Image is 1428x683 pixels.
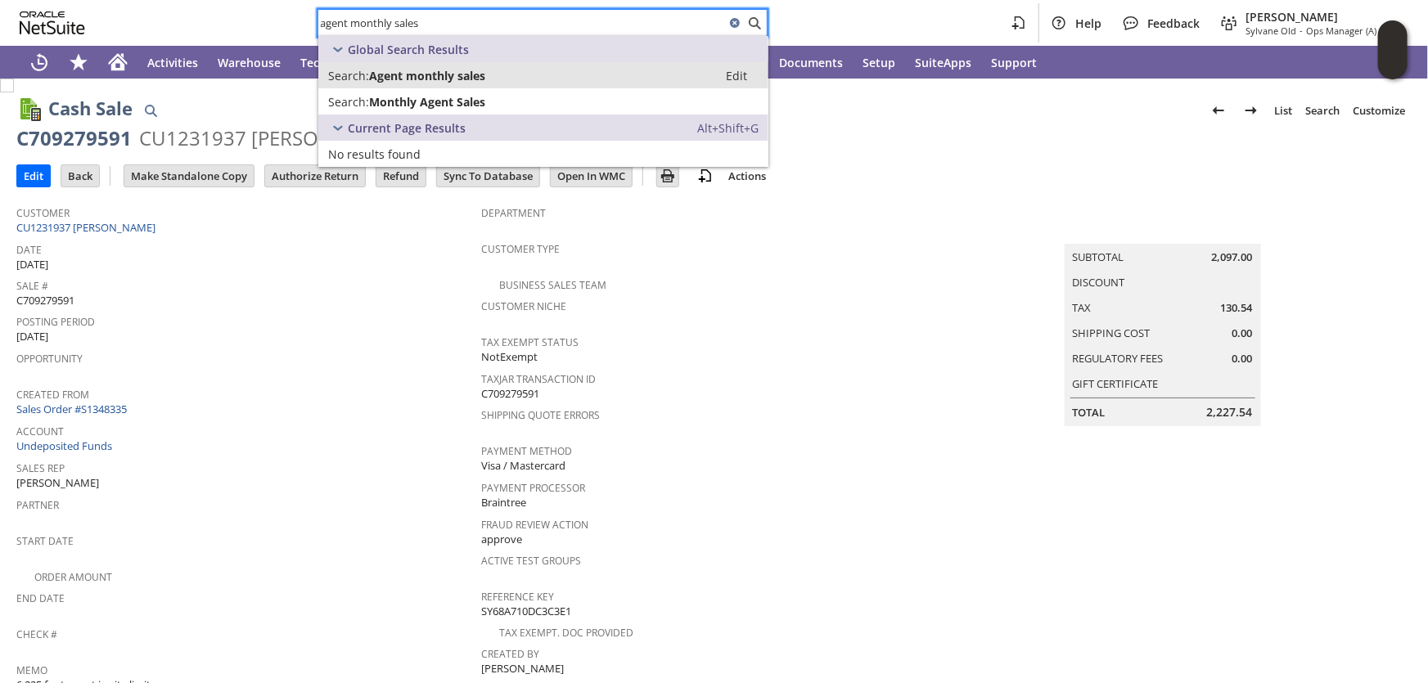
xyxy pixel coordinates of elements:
a: List [1268,97,1299,124]
span: No results found [328,146,421,162]
span: Support [991,55,1037,70]
a: Warehouse [208,46,291,79]
a: Undeposited Funds [16,438,112,453]
span: SuiteApps [915,55,971,70]
span: Help [1075,16,1101,31]
a: Regulatory Fees [1073,351,1164,366]
a: Search:Agent monthly salesEdit: [318,62,768,88]
svg: logo [20,11,85,34]
span: Ops Manager (A) (F2L) [1306,25,1399,37]
span: Oracle Guided Learning Widget. To move around, please hold and drag [1378,51,1408,80]
img: Next [1241,101,1261,120]
a: Customer [16,206,70,220]
a: SuiteApps [905,46,981,79]
iframe: Click here to launch Oracle Guided Learning Help Panel [1378,20,1408,79]
a: End Date [16,591,65,605]
input: Edit [17,165,50,186]
a: Order Amount [34,570,112,584]
a: Customer Niche [481,299,566,313]
a: Memo [16,663,47,677]
a: Shipping Cost [1073,326,1151,340]
span: C709279591 [481,386,539,402]
span: Tech [300,55,327,70]
span: 0.00 [1232,326,1253,341]
a: Edit: [708,65,765,85]
a: Customer Type [481,242,560,256]
a: Start Date [16,534,74,548]
a: Department [481,206,546,220]
svg: Search [745,13,764,33]
a: Home [98,46,137,79]
input: Print [657,165,678,186]
span: 2,227.54 [1207,404,1253,420]
a: Business Sales Team [499,278,606,292]
a: Subtotal [1073,249,1124,264]
input: Search [318,13,725,33]
a: No results found [318,141,768,167]
span: Activities [147,55,198,70]
a: Total [1073,405,1106,420]
a: Tax [1073,300,1092,315]
a: Partner [16,498,59,512]
a: Recent Records [20,46,59,79]
svg: Home [108,52,128,72]
span: [PERSON_NAME] [1246,9,1399,25]
a: TaxJar Transaction ID [481,372,596,386]
a: Tax Exempt Status [481,335,579,349]
img: add-record.svg [696,166,715,186]
input: Refund [376,165,426,186]
a: Posting Period [16,315,95,329]
a: CU1231937 [PERSON_NAME] [16,220,160,235]
a: Gift Certificate [1073,376,1159,391]
span: 2,097.00 [1212,249,1253,265]
a: Tech [291,46,336,79]
a: Active Test Groups [481,554,581,568]
a: Created By [481,647,539,661]
div: C709279591 [16,125,132,151]
span: - [1300,25,1303,37]
svg: Recent Records [29,52,49,72]
a: Sales Rep [16,461,65,475]
svg: Shortcuts [69,52,88,72]
div: CU1231937 [PERSON_NAME] [139,125,404,151]
span: [DATE] [16,257,48,272]
input: Back [61,165,99,186]
a: Sales Order #S1348335 [16,402,131,416]
a: Payment Processor [481,481,585,495]
span: Search: [328,94,369,110]
a: Search [1299,97,1346,124]
a: Actions [722,169,773,183]
span: Global Search Results [348,42,469,57]
a: Reference Key [481,590,554,604]
span: 0.00 [1232,351,1253,366]
span: [DATE] [16,329,48,344]
span: NotExempt [481,349,538,365]
a: Created From [16,388,89,402]
img: Previous [1209,101,1228,120]
a: Fraud Review Action [481,518,588,532]
a: Sale # [16,279,48,293]
a: Check # [16,627,57,641]
img: Quick Find [141,101,160,120]
input: Authorize Return [265,165,365,186]
caption: Summary [1065,218,1261,244]
a: Tax Exempt. Doc Provided [499,626,633,640]
span: Monthly Agent Sales [369,94,485,110]
span: Alt+Shift+G [697,120,759,136]
span: Setup [863,55,895,70]
span: Sylvane Old [1246,25,1296,37]
span: Agent monthly sales [369,68,485,83]
a: Opportunity [16,352,83,366]
h1: Cash Sale [48,95,133,122]
span: Braintree [481,495,526,510]
span: Search: [328,68,369,83]
a: Documents [769,46,853,79]
span: [PERSON_NAME] [16,475,99,491]
span: SY68A710DC3C3E1 [481,604,571,619]
a: Support [981,46,1047,79]
span: Documents [779,55,843,70]
a: Search:Monthly Agent SalesEdit: [318,88,768,115]
div: Shortcuts [59,46,98,79]
a: Discount [1073,275,1125,290]
span: [PERSON_NAME] [481,661,564,676]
